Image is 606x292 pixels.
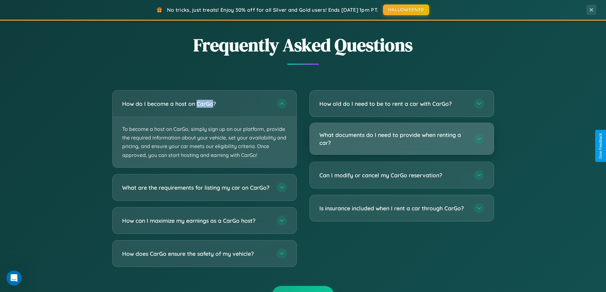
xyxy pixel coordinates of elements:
h3: Can I modify or cancel my CarGo reservation? [319,171,468,179]
h3: What are the requirements for listing my car on CarGo? [122,183,270,191]
h3: What documents do I need to provide when renting a car? [319,131,468,146]
span: No tricks, just treats! Enjoy 30% off for all Silver and Gold users! Ends [DATE] 1pm PT. [167,7,378,13]
h3: How can I maximize my earnings as a CarGo host? [122,216,270,224]
h3: How old do I need to be to rent a car with CarGo? [319,100,468,108]
h3: How does CarGo ensure the safety of my vehicle? [122,249,270,257]
h3: How do I become a host on CarGo? [122,100,270,108]
h3: Is insurance included when I rent a car through CarGo? [319,204,468,212]
p: To become a host on CarGo, simply sign up on our platform, provide the required information about... [113,117,296,167]
div: Give Feedback [598,133,603,159]
h2: Frequently Asked Questions [112,33,494,57]
button: HALLOWEEN30 [383,4,429,15]
iframe: Intercom live chat [6,270,22,286]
